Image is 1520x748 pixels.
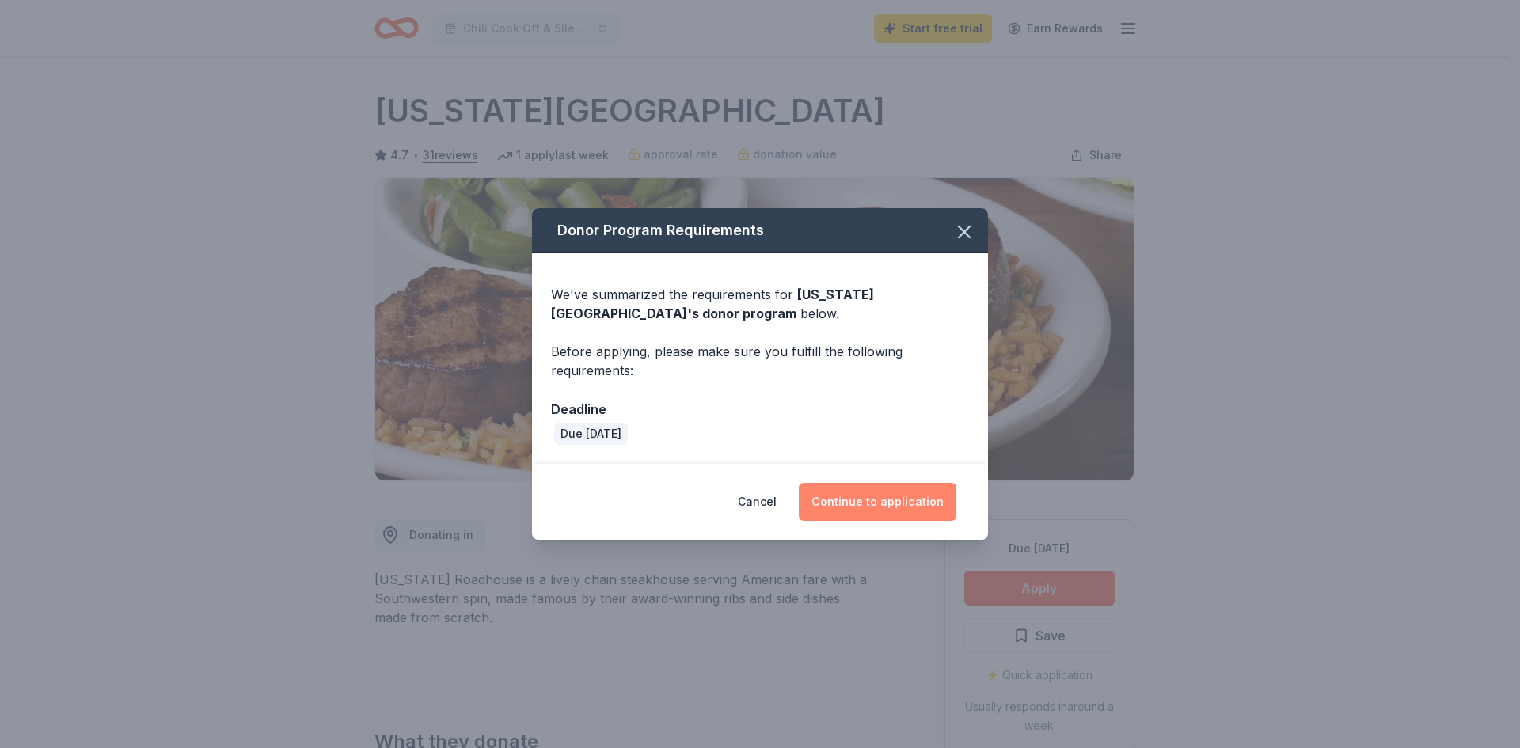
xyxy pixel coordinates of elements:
button: Continue to application [799,483,956,521]
div: Donor Program Requirements [532,208,988,253]
div: Deadline [551,399,969,420]
button: Cancel [738,483,777,521]
div: Before applying, please make sure you fulfill the following requirements: [551,342,969,380]
div: Due [DATE] [554,423,628,445]
div: We've summarized the requirements for below. [551,285,969,323]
